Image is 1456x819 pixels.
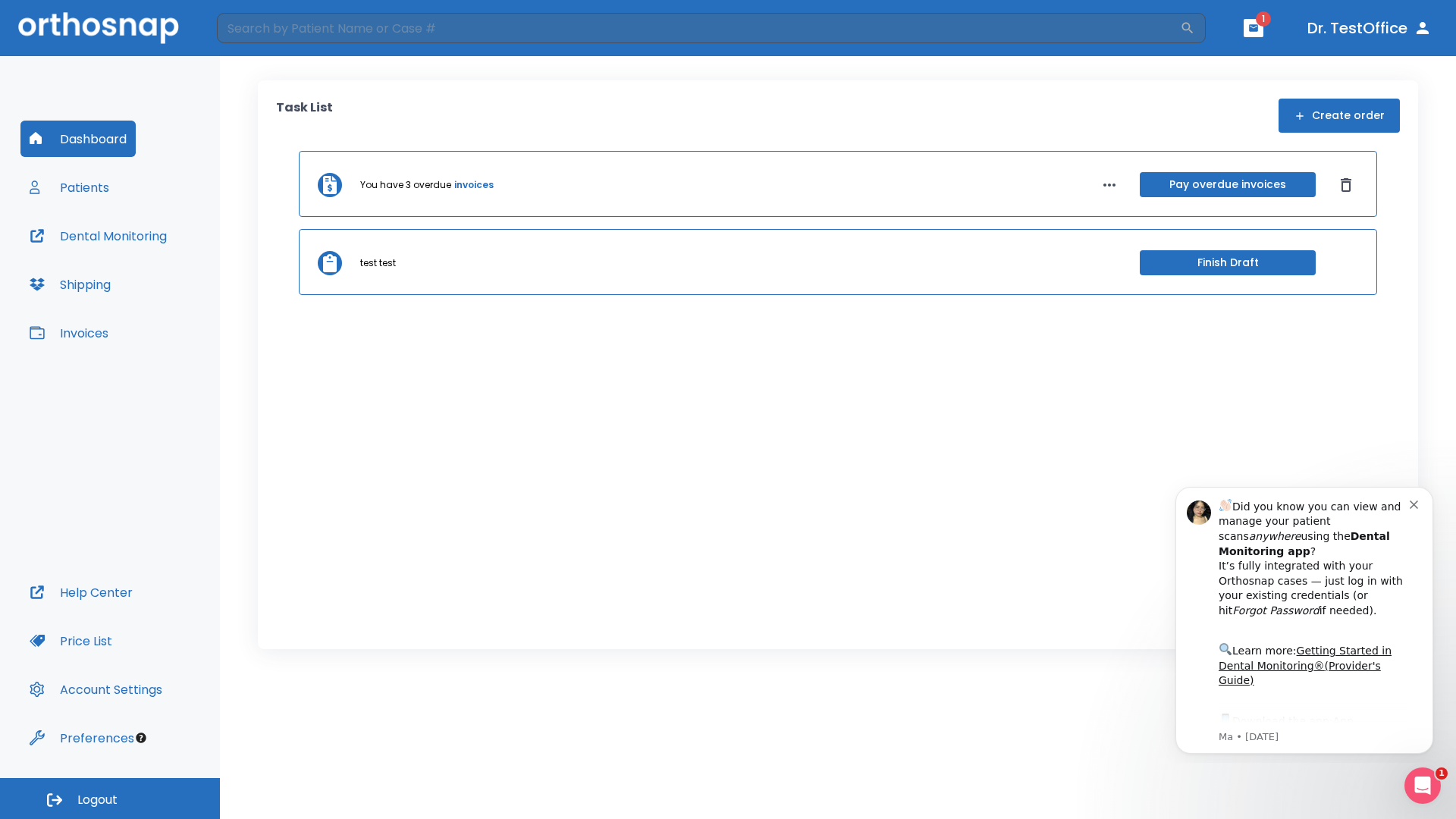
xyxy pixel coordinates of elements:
[1279,99,1400,133] button: Create order
[18,12,179,43] img: Orthosnap
[20,218,176,254] button: Dental Monitoring
[360,256,396,270] p: test test
[66,238,257,315] div: Download the app: | ​ Let us know if you need help getting started!
[66,257,257,271] p: Message from Ma, sent 8w ago
[20,574,142,610] button: Help Center
[77,792,118,808] span: Logout
[20,315,118,351] button: Invoices
[1256,11,1271,27] span: 1
[454,178,494,192] a: invoices
[134,731,148,745] div: Tooltip anchor
[276,99,333,133] p: Task List
[1404,767,1441,804] iframe: Intercom live chat
[217,13,1180,43] input: Search by Patient Name or Case #
[66,242,201,269] a: App Store
[1334,173,1358,197] button: Dismiss
[360,178,451,192] p: You have 3 overdue
[20,169,118,206] button: Patients
[1436,767,1448,780] span: 1
[20,720,143,756] button: Preferences
[1301,14,1438,42] button: Dr. TestOffice
[20,671,171,708] button: Account Settings
[1140,172,1316,197] button: Pay overdue invoices
[20,121,136,157] button: Dashboard
[1140,250,1316,275] button: Finish Draft
[257,24,269,36] button: Dismiss notification
[20,266,120,303] button: Shipping
[1153,473,1456,763] iframe: Intercom notifications message
[20,623,121,659] button: Price List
